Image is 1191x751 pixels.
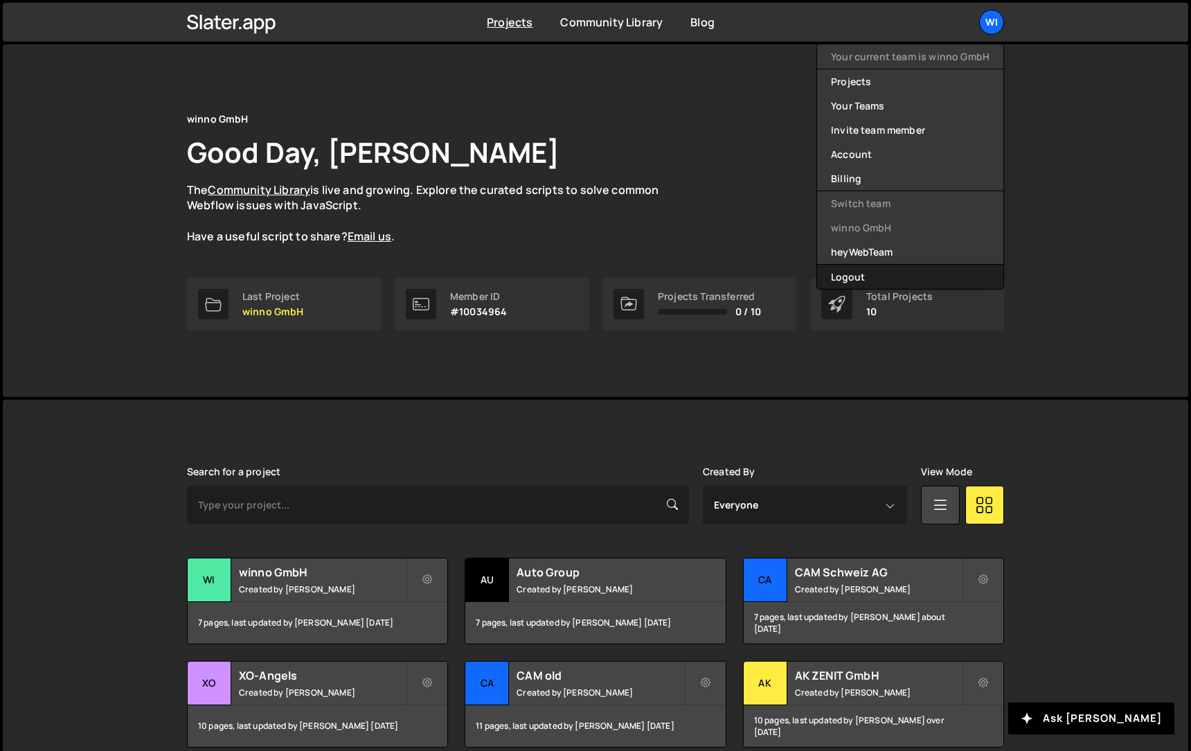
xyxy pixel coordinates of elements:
[187,466,280,477] label: Search for a project
[465,662,509,705] div: CA
[817,142,1003,166] a: Account
[817,94,1003,118] a: Your Teams
[690,15,715,30] a: Blog
[188,705,447,747] div: 10 pages, last updated by [PERSON_NAME] [DATE]
[735,306,761,317] span: 0 / 10
[187,278,381,330] a: Last Project winno GmbH
[517,565,683,580] h2: Auto Group
[242,306,304,317] p: winno GmbH
[465,602,725,644] div: 7 pages, last updated by [PERSON_NAME] [DATE]
[517,668,683,683] h2: CAM old
[188,602,447,644] div: 7 pages, last updated by [PERSON_NAME] [DATE]
[866,291,933,302] div: Total Projects
[348,229,391,244] a: Email us
[465,558,726,644] a: Au Auto Group Created by [PERSON_NAME] 7 pages, last updated by [PERSON_NAME] [DATE]
[450,291,507,302] div: Member ID
[1008,703,1174,734] button: Ask [PERSON_NAME]
[658,291,761,302] div: Projects Transferred
[517,687,683,698] small: Created by [PERSON_NAME]
[465,661,726,748] a: CA CAM old Created by [PERSON_NAME] 11 pages, last updated by [PERSON_NAME] [DATE]
[979,10,1004,35] a: wi
[795,565,962,580] h2: CAM Schweiz AG
[188,558,231,602] div: wi
[744,662,787,705] div: AK
[242,291,304,302] div: Last Project
[188,662,231,705] div: XO
[187,558,448,644] a: wi winno GmbH Created by [PERSON_NAME] 7 pages, last updated by [PERSON_NAME] [DATE]
[465,558,509,602] div: Au
[239,565,406,580] h2: winno GmbH
[817,69,1003,94] a: Projects
[187,111,249,127] div: winno GmbH
[560,15,663,30] a: Community Library
[817,166,1003,191] a: Billing
[450,306,507,317] p: #10034964
[795,687,962,698] small: Created by [PERSON_NAME]
[517,583,683,595] small: Created by [PERSON_NAME]
[744,705,1003,747] div: 10 pages, last updated by [PERSON_NAME] over [DATE]
[487,15,532,30] a: Projects
[744,558,787,602] div: CA
[187,133,559,171] h1: Good Day, [PERSON_NAME]
[239,583,406,595] small: Created by [PERSON_NAME]
[744,602,1003,644] div: 7 pages, last updated by [PERSON_NAME] about [DATE]
[866,306,933,317] p: 10
[208,182,310,197] a: Community Library
[921,466,972,477] label: View Mode
[187,486,689,524] input: Type your project...
[817,240,1003,264] a: heyWebTeam
[795,583,962,595] small: Created by [PERSON_NAME]
[239,668,406,683] h2: XO-Angels
[239,687,406,698] small: Created by [PERSON_NAME]
[465,705,725,747] div: 11 pages, last updated by [PERSON_NAME] [DATE]
[743,558,1004,644] a: CA CAM Schweiz AG Created by [PERSON_NAME] 7 pages, last updated by [PERSON_NAME] about [DATE]
[187,661,448,748] a: XO XO-Angels Created by [PERSON_NAME] 10 pages, last updated by [PERSON_NAME] [DATE]
[817,118,1003,142] a: Invite team member
[817,265,1003,289] button: Logout
[703,466,755,477] label: Created By
[795,668,962,683] h2: AK ZENIT GmbH
[743,661,1004,748] a: AK AK ZENIT GmbH Created by [PERSON_NAME] 10 pages, last updated by [PERSON_NAME] over [DATE]
[187,182,686,245] p: The is live and growing. Explore the curated scripts to solve common Webflow issues with JavaScri...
